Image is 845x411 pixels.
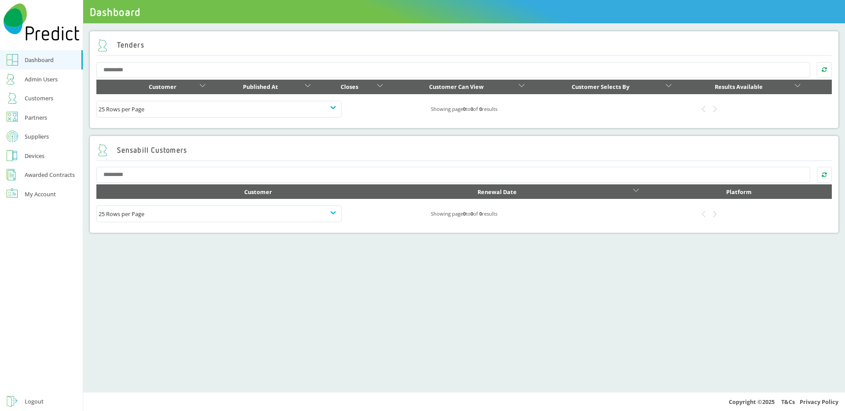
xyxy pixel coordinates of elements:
div: Customers [25,93,53,103]
div: Customer [166,187,350,197]
div: Admin Users [25,74,58,84]
div: Results Available [685,81,793,92]
div: Customer Can View [396,81,516,92]
h2: Tenders [96,39,144,52]
div: 25 Rows per Page [99,209,339,219]
a: T&Cs [781,398,795,406]
b: 0 [463,210,466,217]
div: Platform [652,187,825,197]
div: 25 Rows per Page [99,104,339,114]
div: Logout [25,396,44,407]
div: My Account [25,189,56,199]
div: Showing page to of results [342,209,587,219]
div: Closes [324,81,375,92]
b: 0 [463,106,466,112]
a: Privacy Policy [800,398,838,406]
h2: Sensabill Customers [96,144,187,157]
div: Customer Selects By [537,81,664,92]
div: Customer [128,81,198,92]
div: Renewal Date [363,187,632,197]
b: 0 [479,210,482,217]
div: Showing page to of results [342,104,587,114]
div: Partners [25,112,47,123]
b: 0 [470,210,473,217]
b: 0 [479,106,482,112]
div: Dashboard [25,55,54,65]
div: Suppliers [25,131,49,142]
b: 0 [470,106,473,112]
div: Awarded Contracts [25,169,75,180]
img: Predict Mobile [4,4,80,40]
div: Published At [219,81,303,92]
div: Devices [25,150,44,161]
